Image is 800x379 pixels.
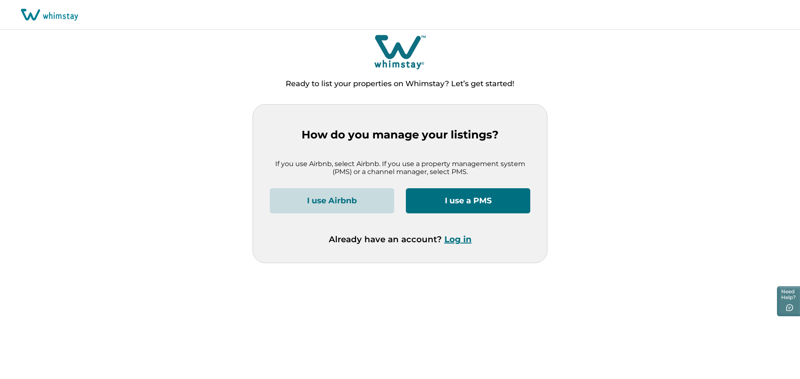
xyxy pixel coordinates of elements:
button: Log in [444,234,472,244]
button: I use a PMS [406,188,530,213]
p: If you use Airbnb, select Airbnb. If you use a property management system (PMS) or a channel mana... [270,160,530,176]
p: How do you manage your listings? [270,128,530,141]
p: Already have an account? [329,234,472,244]
p: Ready to list your properties on Whimstay? Let’s get started! [286,80,514,88]
button: I use Airbnb [270,188,394,213]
